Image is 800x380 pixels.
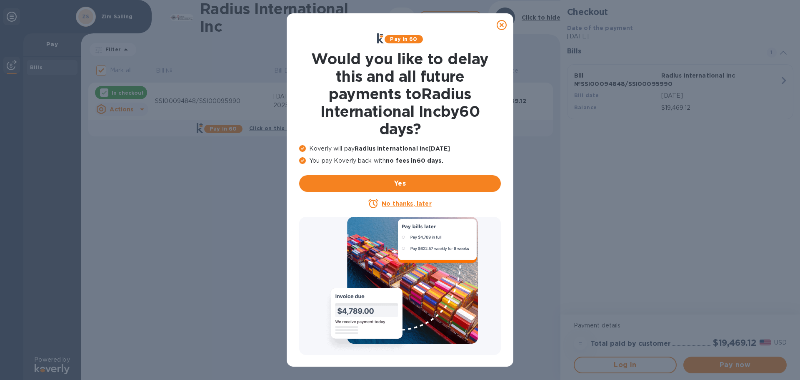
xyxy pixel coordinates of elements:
[299,144,501,153] p: Koverly will pay
[299,175,501,192] button: Yes
[299,156,501,165] p: You pay Koverly back with
[355,145,450,152] b: Radius International Inc [DATE]
[299,50,501,138] h1: Would you like to delay this and all future payments to Radius International Inc by 60 days ?
[386,157,443,164] b: no fees in 60 days .
[382,200,431,207] u: No thanks, later
[306,179,494,189] span: Yes
[390,36,417,42] b: Pay in 60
